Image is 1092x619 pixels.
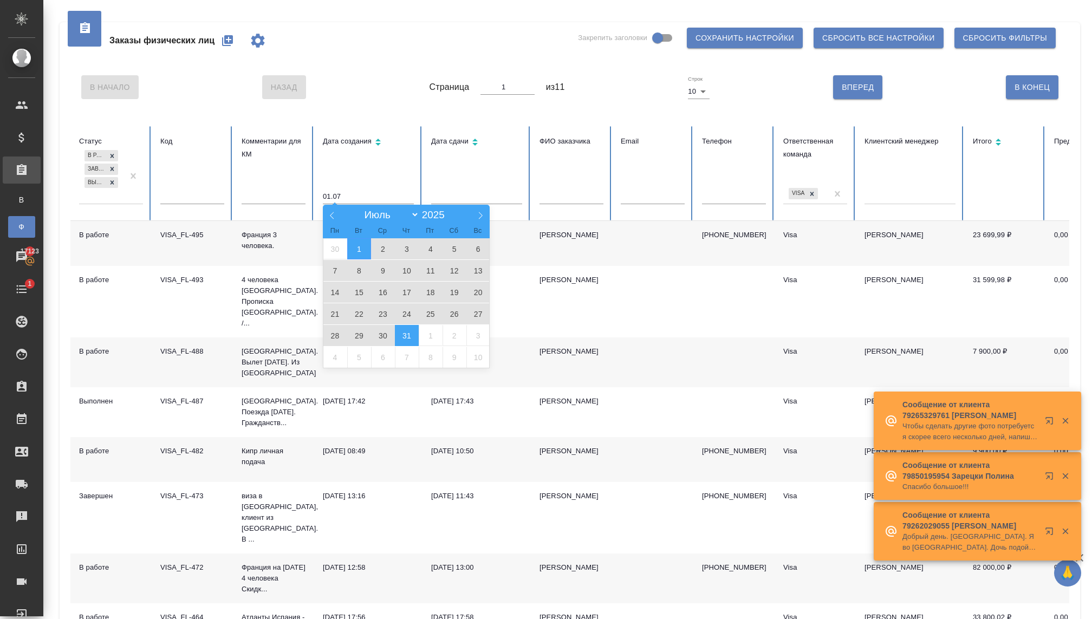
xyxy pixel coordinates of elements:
td: [PERSON_NAME] [856,387,964,437]
p: [PHONE_NUMBER] [702,446,766,457]
p: [PHONE_NUMBER] [702,562,766,573]
select: Month [359,208,419,221]
div: Email [621,135,685,148]
div: Сортировка [323,135,414,151]
div: В работе [79,562,143,573]
span: 17123 [14,246,45,257]
div: Код [160,135,224,148]
button: Закрыть [1054,416,1076,426]
p: 4 человека [GEOGRAPHIC_DATA]. Прописка [GEOGRAPHIC_DATA]. /... [242,275,305,329]
span: Июль 29, 2025 [347,325,371,346]
span: Июль 11, 2025 [419,260,443,281]
span: Пт [418,227,442,234]
div: VISA_FL-472 [160,562,224,573]
p: [PHONE_NUMBER] [702,491,766,501]
span: Август 9, 2025 [443,347,466,368]
p: Сообщение от клиента 79262029055 [PERSON_NAME] [902,510,1038,531]
span: Август 1, 2025 [419,325,443,346]
div: VISA_FL-482 [160,446,224,457]
span: Июль 25, 2025 [419,303,443,324]
div: Статус [79,135,143,148]
div: Visa [783,396,847,407]
span: В [14,194,30,205]
span: Июнь 30, 2025 [323,238,347,259]
p: Сообщение от клиента 79850195954 Зарецки Полина [902,460,1038,481]
span: Сохранить настройки [695,31,794,45]
span: Июль 5, 2025 [443,238,466,259]
button: Создать [214,28,240,54]
div: [DATE] 17:42 [323,396,414,407]
div: Клиентский менеджер [864,135,955,148]
span: Закрепить заголовки [578,32,647,43]
div: Visa [783,230,847,240]
p: Франция 3 человека. [242,230,305,251]
div: [PERSON_NAME] [539,230,603,240]
td: [PERSON_NAME] [856,482,964,553]
span: Июль 26, 2025 [443,303,466,324]
p: Сообщение от клиента 79265329761 [PERSON_NAME] [902,399,1038,421]
div: Сортировка [973,135,1037,151]
div: Сортировка [431,135,522,151]
div: Visa [783,275,847,285]
div: Visa [783,491,847,501]
button: Открыть в новой вкладке [1038,410,1064,436]
div: Завершен [79,491,143,501]
td: 7 900,00 ₽ [964,337,1045,387]
span: Июль 2, 2025 [371,238,395,259]
div: [DATE] 17:43 [431,396,522,407]
div: VISA_FL-495 [160,230,224,240]
span: Август 4, 2025 [323,347,347,368]
span: Сбросить фильтры [963,31,1047,45]
div: [DATE] 13:16 [323,491,414,501]
span: Июль 4, 2025 [419,238,443,259]
span: Вт [347,227,370,234]
span: Июль 19, 2025 [443,282,466,303]
div: В работе [79,346,143,357]
button: Открыть в новой вкладке [1038,465,1064,491]
span: Вперед [842,81,874,94]
span: Чт [394,227,418,234]
div: Выполнен [84,177,106,188]
td: 23 699,99 ₽ [964,221,1045,266]
a: 1 [3,276,41,303]
div: В работе [79,275,143,285]
div: Ответственная команда [783,135,847,161]
span: Август 10, 2025 [466,347,490,368]
div: [PERSON_NAME] [539,562,603,573]
button: Закрыть [1054,526,1076,536]
label: Строк [688,76,703,82]
td: 23 500,00 ₽ [964,387,1045,437]
div: Комментарии для КМ [242,135,305,161]
span: Страница [430,81,470,94]
button: Открыть в новой вкладке [1038,520,1064,546]
span: Август 5, 2025 [347,347,371,368]
span: Июль 7, 2025 [323,260,347,281]
button: Закрыть [1054,471,1076,481]
span: Июль 21, 2025 [323,303,347,324]
span: В Конец [1015,81,1050,94]
div: Visa [783,446,847,457]
span: Август 2, 2025 [443,325,466,346]
div: ФИО заказчика [539,135,603,148]
span: Июль 24, 2025 [395,303,419,324]
span: Ф [14,221,30,232]
div: VISA_FL-493 [160,275,224,285]
span: Июль 20, 2025 [466,282,490,303]
span: Июль 15, 2025 [347,282,371,303]
a: Ф [8,216,35,238]
td: [PERSON_NAME] [856,337,964,387]
span: Пн [323,227,347,234]
p: Чтобы сделать другие фото потребуется скорее всего несколько дней, напишу по готовности. Спасибо! [902,421,1038,442]
button: Вперед [833,75,882,99]
div: [DATE] 08:49 [323,446,414,457]
div: [PERSON_NAME] [539,491,603,501]
span: Июль 8, 2025 [347,260,371,281]
div: В работе [79,230,143,240]
span: Июль 13, 2025 [466,260,490,281]
div: Visa [783,562,847,573]
div: Visa [789,188,806,199]
button: Сохранить настройки [687,28,803,48]
span: Июль 17, 2025 [395,282,419,303]
div: Выполнен [79,396,143,407]
span: Июль 10, 2025 [395,260,419,281]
